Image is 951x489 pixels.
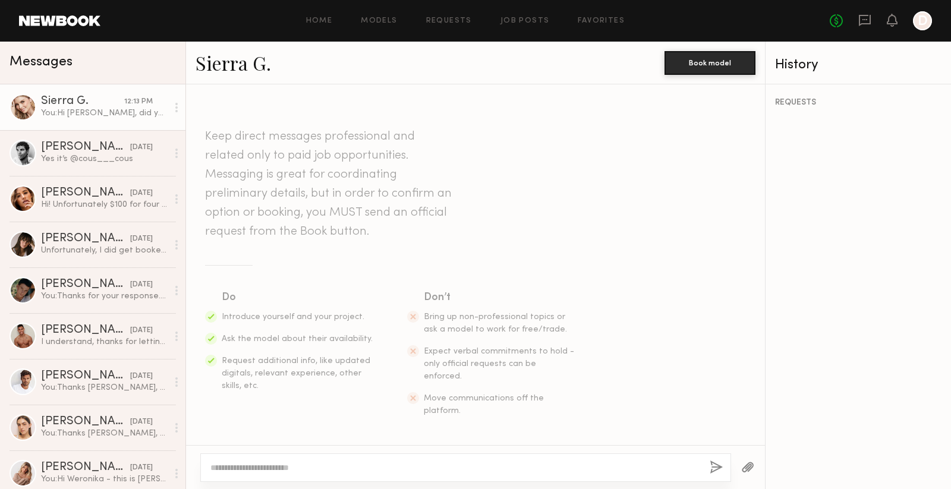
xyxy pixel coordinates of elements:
[578,17,625,25] a: Favorites
[306,17,333,25] a: Home
[424,348,574,380] span: Expect verbal commitments to hold - only official requests can be enforced.
[130,142,153,153] div: [DATE]
[130,462,153,474] div: [DATE]
[775,99,941,107] div: REQUESTS
[913,11,932,30] a: D
[130,371,153,382] div: [DATE]
[222,313,364,321] span: Introduce yourself and your project.
[41,141,130,153] div: [PERSON_NAME]
[41,279,130,291] div: [PERSON_NAME]
[130,234,153,245] div: [DATE]
[41,108,168,119] div: You: Hi [PERSON_NAME], did you receive our message? Just following up.
[665,51,755,75] button: Book model
[130,417,153,428] div: [DATE]
[130,325,153,336] div: [DATE]
[41,428,168,439] div: You: Thanks [PERSON_NAME], appreciate you!
[41,474,168,485] div: You: Hi Weronika - this is [PERSON_NAME], the photographer for the “Active Wear / Sports Wear” pr...
[41,416,130,428] div: [PERSON_NAME]
[222,289,374,306] div: Do
[205,127,455,241] header: Keep direct messages professional and related only to paid job opportunities. Messaging is great ...
[41,96,124,108] div: Sierra G.
[41,233,130,245] div: [PERSON_NAME]
[130,188,153,199] div: [DATE]
[41,291,168,302] div: You: Thanks for your response. We appreciate you!
[665,57,755,67] a: Book model
[41,336,168,348] div: I understand, thanks for letting me know. I do see the rate range is up to $30/hour. Could I at l...
[361,17,397,25] a: Models
[41,245,168,256] div: Unfortunately, I did get booked out for something so I am no longer available for the dates
[775,58,941,72] div: History
[41,153,168,165] div: Yes it’s @cous___cous
[41,187,130,199] div: [PERSON_NAME]
[41,382,168,393] div: You: Thanks [PERSON_NAME], but the budget is set for this one. Stay in touch!
[424,395,544,415] span: Move communications off the platform.
[41,370,130,382] div: [PERSON_NAME]
[426,17,472,25] a: Requests
[500,17,550,25] a: Job Posts
[196,50,271,75] a: Sierra G.
[41,462,130,474] div: [PERSON_NAME]
[222,335,373,343] span: Ask the model about their availability.
[41,324,130,336] div: [PERSON_NAME]
[124,96,153,108] div: 12:13 PM
[424,313,567,333] span: Bring up non-professional topics or ask a model to work for free/trade.
[424,289,576,306] div: Don’t
[10,55,73,69] span: Messages
[222,357,370,390] span: Request additional info, like updated digitals, relevant experience, other skills, etc.
[130,279,153,291] div: [DATE]
[41,199,168,210] div: Hi! Unfortunately $100 for four hours is below my rate but I wish you luck!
